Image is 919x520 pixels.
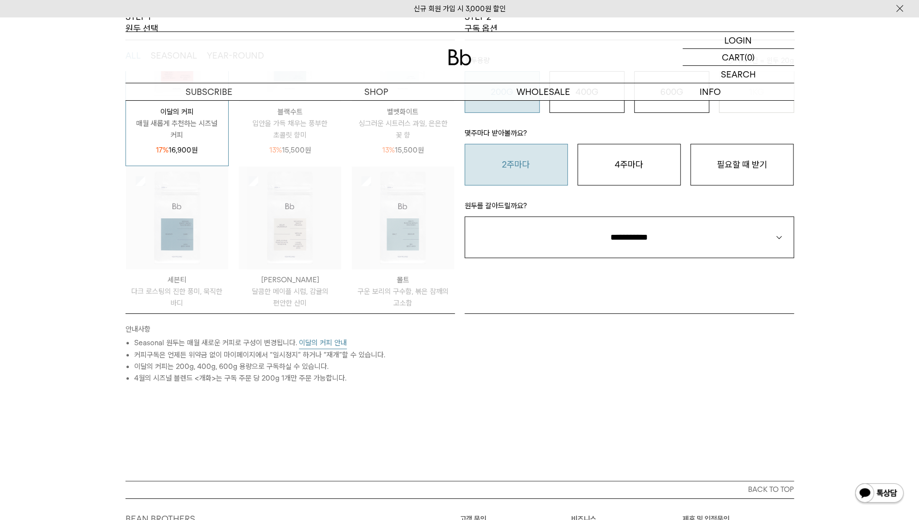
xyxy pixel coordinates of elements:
[448,49,471,65] img: 로고
[418,146,424,154] span: 원
[465,200,794,216] p: 원두를 갈아드릴까요?
[352,286,454,309] p: 구운 보리의 구수함, 볶은 참깨의 고소함
[126,106,228,118] p: 이달의 커피
[382,312,424,324] p: 14,900
[304,146,311,154] span: 원
[126,286,228,309] p: 다크 로스팅의 진한 풍미, 묵직한 바디
[683,32,794,49] a: LOGIN
[239,167,341,269] img: 상품이미지
[156,144,198,156] p: 16,900
[414,4,506,13] a: 신규 회원 가입 시 3,000원 할인
[156,146,169,154] span: 17%
[382,144,424,156] p: 15,500
[460,83,627,100] p: WHOLESALE
[854,482,904,505] img: 카카오톡 채널 1:1 채팅 버튼
[239,274,341,286] p: [PERSON_NAME]
[269,146,281,154] span: 13%
[382,146,395,154] span: 13%
[352,167,454,269] img: 상품이미지
[156,312,198,324] p: 14,900
[239,118,341,141] p: 입안을 가득 채우는 풍부한 초콜릿 향미
[125,481,794,498] button: BACK TO TOP
[293,83,460,100] a: SHOP
[125,323,455,337] p: 안내사항
[352,274,454,286] p: 몰트
[134,337,455,349] li: Seasonal 원두는 매월 새로운 커피로 구성이 변경됩니다.
[722,49,745,65] p: CART
[352,106,454,118] p: 벨벳화이트
[465,127,794,144] p: 몇주마다 받아볼까요?
[239,106,341,118] p: 블랙수트
[126,274,228,286] p: 세븐티
[269,144,311,156] p: 15,500
[683,49,794,66] a: CART (0)
[126,167,228,269] img: 상품이미지
[577,144,681,185] button: 4주마다
[690,144,794,185] button: 필요할 때 받기
[627,83,794,100] p: INFO
[721,66,756,83] p: SEARCH
[299,337,347,349] button: 이달의 커피 안내
[134,349,455,361] li: 커피구독은 언제든 위약금 없이 마이페이지에서 “일시정지” 하거나 “재개”할 수 있습니다.
[269,312,311,324] p: 15,500
[239,286,341,309] p: 달콤한 메이플 시럽, 감귤의 편안한 산미
[126,118,228,141] p: 매월 새롭게 추천하는 시즈널 커피
[465,144,568,185] button: 2주마다
[134,372,455,384] li: 4월의 시즈널 블렌드 <개화>는 구독 주문 당 200g 1개만 주문 가능합니다.
[745,49,755,65] p: (0)
[352,118,454,141] p: 싱그러운 시트러스 과일, 은은한 꽃 향
[724,32,752,48] p: LOGIN
[125,83,293,100] a: SUBSCRIBE
[134,361,455,372] li: 이달의 커피는 200g, 400g, 600g 용량으로 구독하실 수 있습니다.
[191,146,198,154] span: 원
